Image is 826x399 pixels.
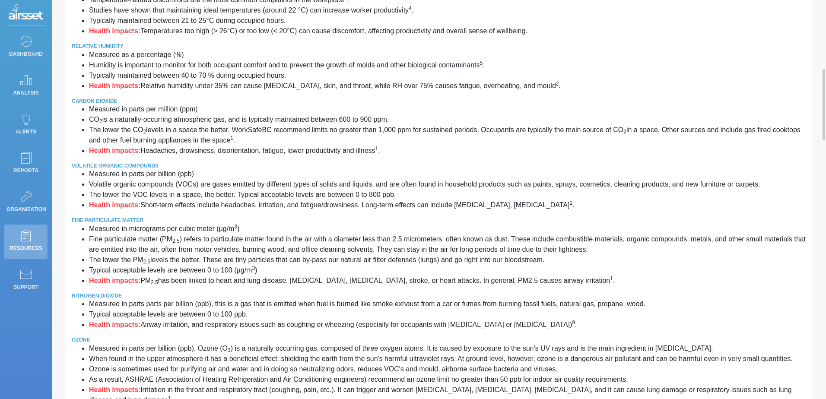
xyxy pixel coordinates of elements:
[4,147,48,181] a: Reports
[6,164,45,177] p: Reports
[72,293,806,299] h6: Nitrogen Dioxide
[89,70,806,81] li: Typically maintained between 40 to 70 % during occupied hours.
[89,309,806,320] li: Typical acceptable levels are between 0 to 100 ppb.
[6,47,45,60] p: Dashboard
[4,186,48,220] a: Organization
[89,374,806,385] li: As a result, ASHRAE (Association of Heating Refrigeration and Air Conditioning engineers) recomme...
[89,26,806,36] li: Temperatures too high (> 26°C) or too low (< 20°C) can cause discomfort, affecting productivity a...
[4,30,48,65] a: Dashboard
[89,321,140,328] b: Health impacts:
[89,234,806,255] li: Fine particulate matter (PM ) refers to particulate matter found in the air with a diameter less ...
[556,81,559,87] sup: 2
[89,147,140,154] b: Health impacts:
[4,108,48,142] a: Alerts
[623,129,626,135] sub: 2
[89,299,806,309] li: Measured in parts parts per billion (ppb), this is a gas that is emitted when fuel is burned like...
[72,43,806,49] h6: Relative Humidity
[72,217,806,223] h6: Fine Particulate Matter
[89,255,806,265] li: The lower the PM levels the better. These are tiny particles that can by-pass our natural air fil...
[89,200,806,210] li: Short-term effects include headaches, irritation, and fatigue/drowsiness. Long-term effects can i...
[610,275,613,282] sup: 1
[569,200,572,206] sup: 1
[4,225,48,259] a: Resources
[230,135,233,141] sup: 1
[234,224,237,230] sup: 3
[72,98,806,104] h6: Carbon Dioxide
[89,364,806,374] li: Ozone is sometimes used for purifying air and water and in doing so neutralizing odors, reduces V...
[89,169,806,179] li: Measured in parts per billion (ppb)
[480,60,483,66] sup: 5
[252,265,255,271] sup: 3
[89,16,806,26] li: Typically maintained between 21 to 25°C during occupied hours.
[89,265,806,275] li: Typical acceptable levels are between 0 to 100 (μg/m )
[143,129,146,135] sub: 2
[9,4,43,22] img: Logo
[89,125,806,146] li: The lower the CO levels in a space the better. WorkSafeBC recommend limits no greater than 1,000 ...
[4,263,48,298] a: Support
[72,337,806,343] h6: Ozone
[89,320,806,330] li: Airway irritation, and respiratory issues such as coughing or wheezing (especially for occupants ...
[89,50,806,60] li: Measured as a percentage (%)
[6,125,45,138] p: Alerts
[89,179,806,190] li: Volatile organic compounds (VOCs) are gases emitted by different types of solids and liquids, and...
[89,104,806,114] li: Measured in parts per million (ppm)
[89,343,806,354] li: Measured in parts per billion (ppb), Ozone (O ) is a naturally occurring gas, composed of three o...
[89,277,140,284] b: Health impacts:
[89,275,806,286] li: PM has been linked to heart and lung disease, [MEDICAL_DATA], [MEDICAL_DATA], stroke, or heart at...
[89,82,140,89] b: Health impacts:
[89,224,806,234] li: Measured in micrograms per cubic meter (μg/m )
[72,163,806,169] h6: Volatile Organic Compounds
[572,320,575,326] sup: 9
[6,281,45,294] p: Support
[89,5,806,16] li: Studies have shown that maintaining ideal temperatures (around 22 °C) can increase worker product...
[89,386,140,393] b: Health impacts:
[4,69,48,104] a: Analysis
[89,190,806,200] li: The lower the VOC levels in a space, the better. Typical acceptable levels are between 0 to 800 ppb.
[89,354,806,364] li: When found in the upper atmosphere it has a beneficial effect: shielding the earth from the sun's...
[375,146,378,152] sup: 1
[89,114,806,125] li: CO is a naturally-occurring atmospheric gas, and is typically maintained between 600 to 900 ppm.
[99,118,102,124] sub: 2
[151,279,158,285] sub: 2.5
[143,259,150,265] sub: 2.5
[172,238,180,244] sub: 2.5
[409,5,412,11] sup: 4
[89,201,140,209] b: Health impacts:
[89,60,806,70] li: Humidity is important to monitor for both occupant comfort and to prevent the growth of molds and...
[89,27,140,35] b: Health impacts:
[6,86,45,99] p: Analysis
[89,146,806,156] li: Headaches, drowsiness, disorientation, fatigue, lower productivity and illness .
[6,242,45,255] p: Resources
[89,81,806,91] li: Relative humidity under 35% can cause [MEDICAL_DATA], skin, and throat, while RH over 75% causes ...
[228,347,231,353] sub: 3
[6,203,45,216] p: Organization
